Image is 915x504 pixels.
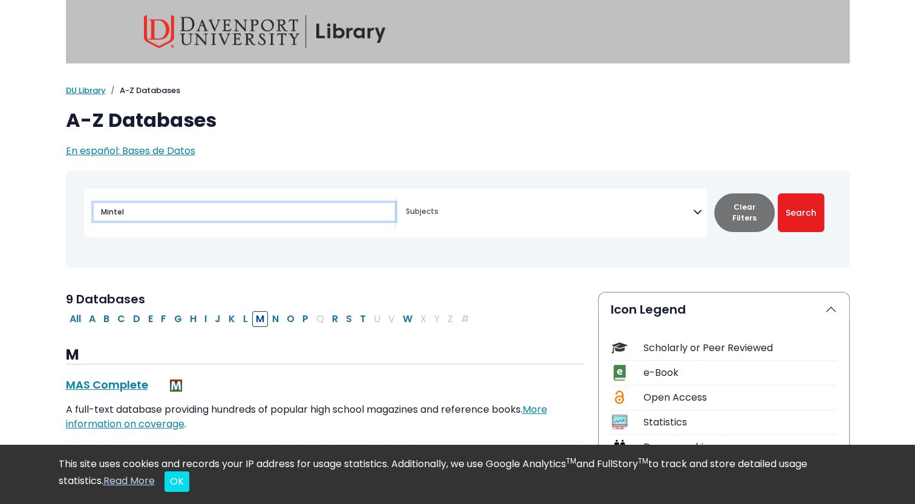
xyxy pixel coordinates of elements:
h1: A-Z Databases [66,109,850,132]
div: Statistics [643,415,837,430]
button: Clear Filters [714,193,775,232]
img: Icon e-Book [611,364,628,381]
button: All [66,311,85,327]
nav: breadcrumb [66,85,850,97]
a: DU Library [66,85,106,96]
nav: Search filters [66,170,850,268]
button: Filter Results B [100,311,113,327]
button: Close [164,471,189,492]
div: e-Book [643,366,837,380]
button: Filter Results N [269,311,282,327]
button: Filter Results I [201,311,210,327]
div: This site uses cookies and records your IP address for usage statistics. Additionally, we use Goo... [59,457,857,492]
button: Filter Results J [211,311,224,327]
button: Submit for Search Results [778,193,824,232]
li: A-Z Databases [106,85,180,97]
button: Filter Results G [171,311,186,327]
button: Filter Results H [186,311,200,327]
button: Filter Results T [356,311,370,327]
div: Alpha-list to filter by first letter of database name [66,311,474,325]
input: Search database by title or keyword [94,203,395,221]
button: Filter Results W [399,311,416,327]
div: Demographics [643,440,837,454]
a: Read More [103,474,155,488]
img: Icon Demographics [611,439,628,455]
img: Icon Open Access [612,389,627,405]
button: Filter Results D [129,311,144,327]
button: Filter Results E [145,311,157,327]
button: Filter Results A [85,311,99,327]
button: Filter Results L [239,311,252,327]
a: More information on coverage [66,402,547,431]
button: Filter Results P [299,311,312,327]
h3: M [66,346,584,364]
button: Filter Results O [283,311,298,327]
button: Filter Results K [225,311,239,327]
button: Filter Results S [342,311,356,327]
sup: TM [638,456,648,466]
img: Davenport University Library [144,15,386,48]
img: MeL (Michigan electronic Library) [170,380,182,392]
div: Scholarly or Peer Reviewed [643,341,837,355]
span: 9 Databases [66,291,145,308]
button: Filter Results R [328,311,342,327]
sup: TM [566,456,576,466]
p: A full-text database providing hundreds of popular high school magazines and reference books. . [66,402,584,431]
textarea: Search [406,208,693,218]
img: Icon Statistics [611,414,628,430]
div: Open Access [643,390,837,405]
button: Filter Results M [252,311,268,327]
a: En español: Bases de Datos [66,144,195,158]
img: Icon Scholarly or Peer Reviewed [611,340,628,356]
a: MAS Complete [66,377,148,392]
button: Filter Results C [114,311,129,327]
button: Icon Legend [599,292,849,326]
button: Filter Results F [157,311,170,327]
